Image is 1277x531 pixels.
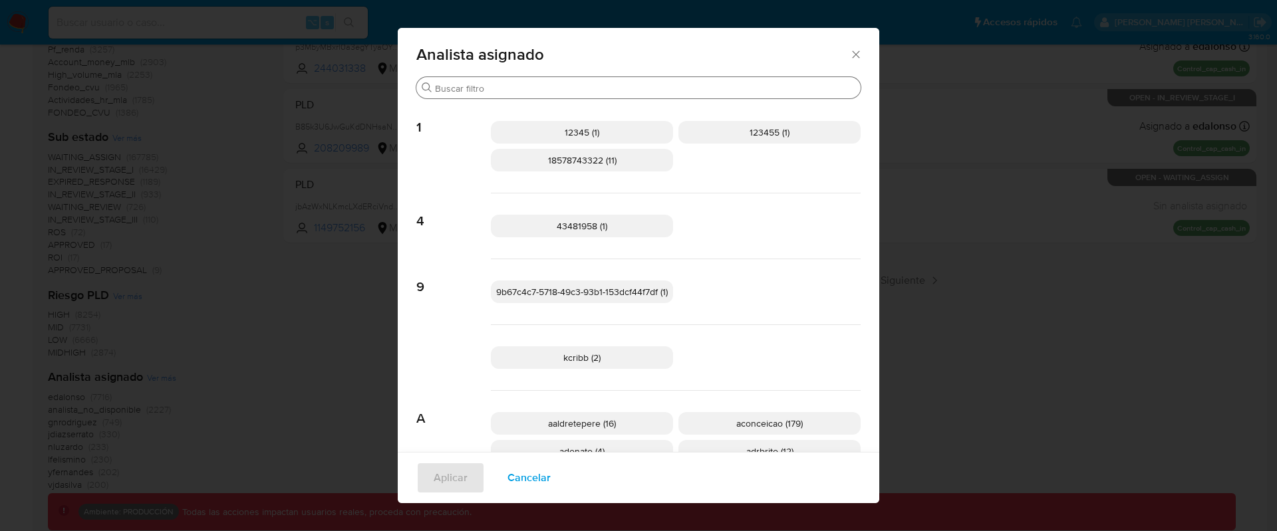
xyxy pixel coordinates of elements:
[548,417,616,430] span: aaldretepere (16)
[491,215,673,237] div: 43481958 (1)
[416,259,491,295] span: 9
[563,351,601,364] span: kcribb (2)
[507,463,551,492] span: Cancelar
[736,417,803,430] span: aconceicao (179)
[678,121,861,144] div: 123455 (1)
[750,126,789,139] span: 123455 (1)
[548,154,617,167] span: 18578743322 (11)
[491,412,673,435] div: aaldretepere (16)
[559,445,605,458] span: adonato (4)
[491,280,673,303] div: 9b67c4c7-5718-49c3-93b1-153dcf44f7df (1)
[416,193,491,229] span: 4
[678,412,861,435] div: aconceicao (179)
[557,219,607,233] span: 43481958 (1)
[491,149,673,171] div: 18578743322 (11)
[849,48,861,60] button: Cerrar
[416,47,849,62] span: Analista asignado
[491,121,673,144] div: 12345 (1)
[746,445,793,458] span: adrbrito (12)
[565,126,599,139] span: 12345 (1)
[422,82,432,93] button: Buscar
[491,346,673,369] div: kcribb (2)
[490,462,568,494] button: Cancelar
[678,440,861,463] div: adrbrito (12)
[496,285,668,298] span: 9b67c4c7-5718-49c3-93b1-153dcf44f7df (1)
[491,440,673,463] div: adonato (4)
[416,391,491,427] span: A
[435,82,855,94] input: Buscar filtro
[416,100,491,136] span: 1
